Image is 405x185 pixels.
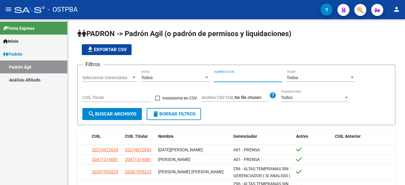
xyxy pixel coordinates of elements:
[123,130,156,143] datatable-header-cell: CUIL Titular
[335,134,361,139] span: CUIL Anterior
[82,44,132,55] button: Exportar CSV
[294,130,333,143] datatable-header-cell: Activo
[125,134,148,139] span: CUIL Titular
[393,6,400,13] mat-icon: person
[233,166,290,178] span: Z96 - ALTAS TEMPRANAS SIN GERENCIADOR ( SI ANALISIS )
[281,95,292,100] span: Todos
[5,6,12,13] mat-icon: menu
[231,130,294,143] datatable-header-cell: Gerenciador
[88,111,136,117] span: Buscar Archivos
[87,47,127,52] span: Exportar CSV
[82,75,131,80] span: Seleccionar Gerenciador
[152,110,159,118] mat-icon: delete
[88,110,95,118] mat-icon: search
[77,29,291,38] span: PADRON -> Padrón Agil (o padrón de permisos y liquidaciones)
[158,157,190,162] span: [PERSON_NAME]
[384,165,399,179] iframe: Intercom live chat
[333,130,396,143] datatable-header-cell: CUIL Anterior
[158,169,224,174] span: [PERSON_NAME] [PERSON_NAME]
[158,147,203,152] span: [DATE][PERSON_NAME]
[125,169,151,174] span: 20267555223
[162,94,197,102] span: Inexistente en CSV
[82,108,142,120] button: Buscar Archivos
[92,157,118,162] span: 20471314081
[233,157,260,162] span: A01 - PRENSA
[92,169,118,174] span: 20267555223
[202,95,234,100] span: Archivo CSV CUIL
[156,130,231,143] datatable-header-cell: Nombre
[125,157,151,162] span: 20471314081
[48,3,78,16] span: - OSTPBA
[125,147,151,152] span: 20274972654
[269,92,276,99] mat-icon: help
[287,75,298,80] span: Todos
[152,111,196,117] span: Borrar Filtros
[233,147,260,152] span: A01 - PRENSA
[3,38,18,45] span: Inicio
[82,60,103,69] h3: Filtros
[158,134,174,139] span: Nombre
[3,51,22,57] span: Padrón
[296,134,308,139] span: Activo
[233,134,257,139] span: Gerenciador
[147,108,201,120] button: Borrar Filtros
[141,75,153,80] span: Todos
[92,147,118,152] span: 20274972654
[87,46,94,53] mat-icon: file_download
[89,130,123,143] datatable-header-cell: CUIL
[3,25,34,32] span: Firma Express
[234,95,269,100] input: Archivo CSV CUIL
[92,134,101,139] span: CUIL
